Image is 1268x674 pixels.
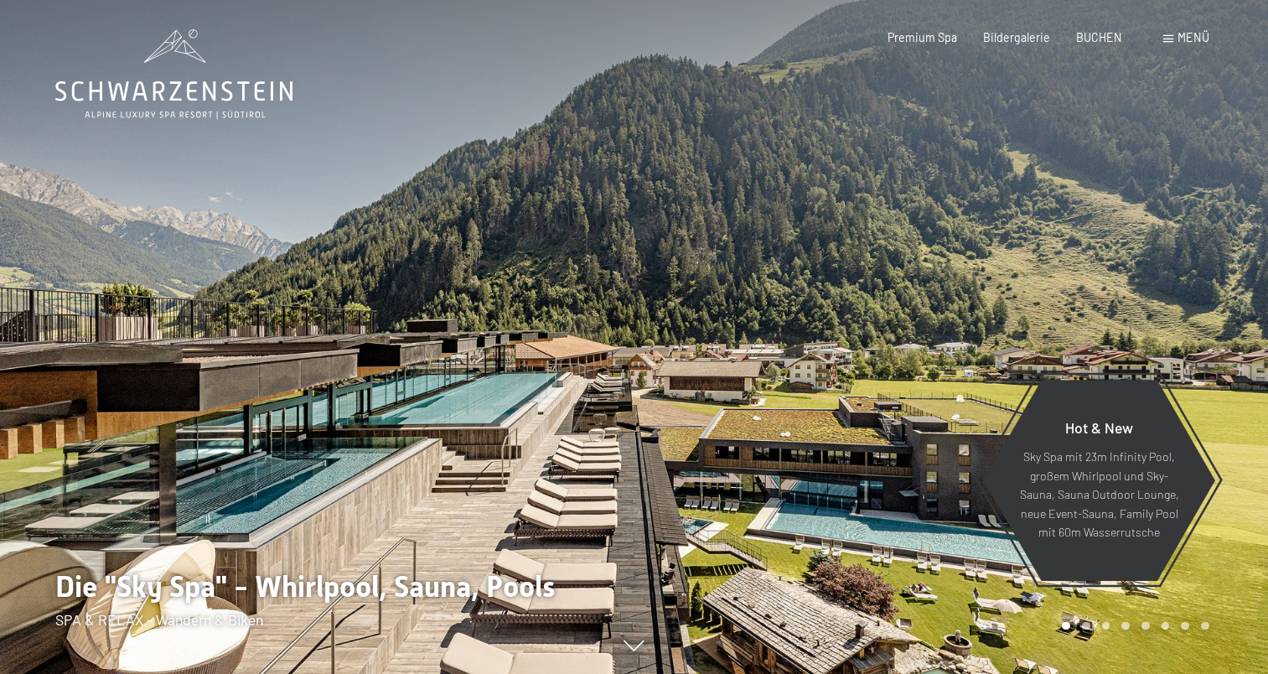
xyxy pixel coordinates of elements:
[1076,30,1122,44] a: BUCHEN
[1141,622,1150,630] div: Carousel Page 5
[1062,622,1070,630] div: Carousel Page 1 (Current Slide)
[1065,418,1133,437] span: Hot & New
[1056,622,1208,630] div: Carousel Pagination
[1082,622,1090,630] div: Carousel Page 2
[1121,622,1130,630] div: Carousel Page 4
[1201,622,1209,630] div: Carousel Page 8
[1181,622,1189,630] div: Carousel Page 7
[1019,448,1179,542] p: Sky Spa mit 23m Infinity Pool, großem Whirlpool und Sky-Sauna, Sauna Outdoor Lounge, neue Event-S...
[1102,622,1110,630] div: Carousel Page 3
[982,379,1216,582] a: Hot & New Sky Spa mit 23m Infinity Pool, großem Whirlpool und Sky-Sauna, Sauna Outdoor Lounge, ne...
[983,30,1050,44] a: Bildergalerie
[888,30,957,44] a: Premium Spa
[1177,30,1209,44] span: Menü
[1162,622,1170,630] div: Carousel Page 6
